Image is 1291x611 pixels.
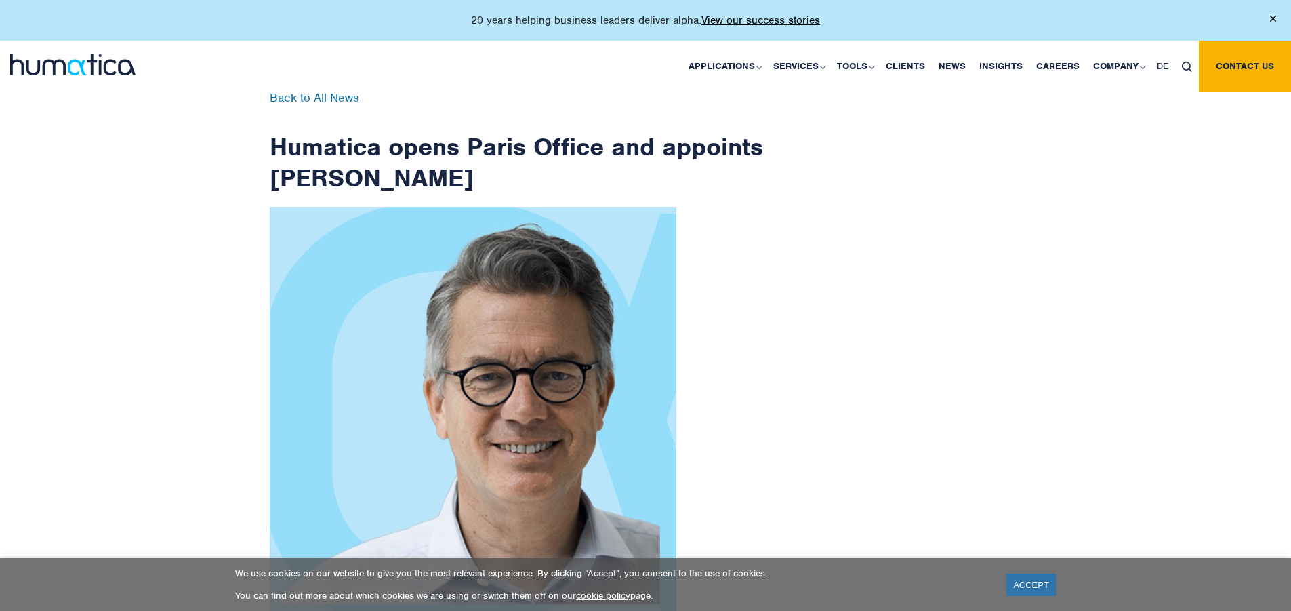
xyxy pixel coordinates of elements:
a: News [932,41,972,92]
span: DE [1157,60,1168,72]
a: Contact us [1199,41,1291,92]
h1: Humatica opens Paris Office and appoints [PERSON_NAME] [270,92,764,193]
p: We use cookies on our website to give you the most relevant experience. By clicking “Accept”, you... [235,568,989,579]
a: Applications [682,41,766,92]
a: Company [1086,41,1150,92]
a: Insights [972,41,1029,92]
a: Careers [1029,41,1086,92]
a: DE [1150,41,1175,92]
a: Tools [830,41,879,92]
img: logo [10,54,136,75]
a: ACCEPT [1006,574,1056,596]
a: View our success stories [701,14,820,27]
p: You can find out more about which cookies we are using or switch them off on our page. [235,590,989,602]
p: 20 years helping business leaders deliver alpha. [471,14,820,27]
a: Back to All News [270,90,359,105]
a: Clients [879,41,932,92]
a: Services [766,41,830,92]
img: search_icon [1182,62,1192,72]
a: cookie policy [576,590,630,602]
